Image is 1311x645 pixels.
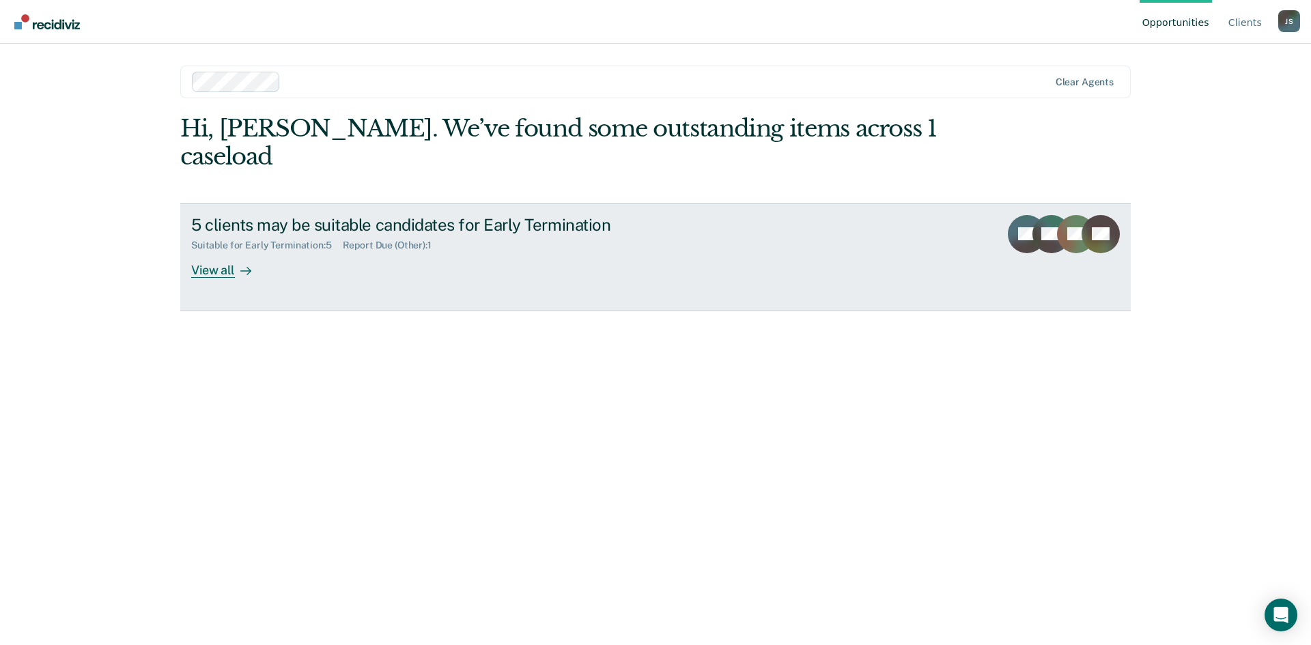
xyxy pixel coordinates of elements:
[180,115,941,171] div: Hi, [PERSON_NAME]. We’ve found some outstanding items across 1 caseload
[191,215,671,235] div: 5 clients may be suitable candidates for Early Termination
[343,240,442,251] div: Report Due (Other) : 1
[191,251,268,278] div: View all
[191,240,343,251] div: Suitable for Early Termination : 5
[14,14,80,29] img: Recidiviz
[1056,76,1114,88] div: Clear agents
[1278,10,1300,32] button: Profile dropdown button
[1278,10,1300,32] div: J S
[180,203,1131,311] a: 5 clients may be suitable candidates for Early TerminationSuitable for Early Termination:5Report ...
[1265,599,1297,631] div: Open Intercom Messenger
